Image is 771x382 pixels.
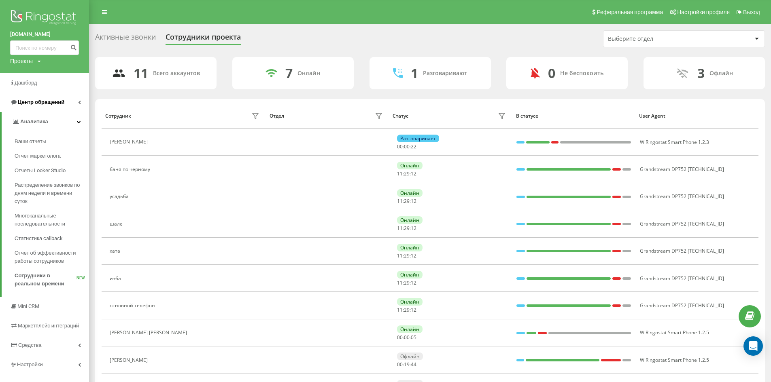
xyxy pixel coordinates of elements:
span: Многоканальные последовательности [15,212,85,228]
div: : : [397,253,416,259]
a: Сотрудники в реальном времениNEW [15,268,89,291]
div: Офлайн [397,352,423,360]
div: Онлайн [397,162,423,169]
span: 22 [411,143,416,150]
div: основной телефон [110,303,157,308]
span: 44 [411,361,416,368]
span: 29 [404,170,410,177]
div: 7 [285,65,293,81]
div: : : [397,280,416,286]
span: 19 [404,361,410,368]
div: Онлайн [397,325,423,333]
a: Статистика callback [15,231,89,246]
span: 11 [397,225,403,232]
div: Онлайн [397,189,423,197]
div: : : [397,198,416,204]
span: 12 [411,279,416,286]
div: : : [397,335,416,340]
a: Многоканальные последовательности [15,209,89,231]
div: баня по черному [110,167,152,172]
span: Ваши отчеты [15,137,46,146]
span: 11 [397,170,403,177]
span: Grandstream DP752 [TECHNICAL_ID] [640,275,724,282]
span: Grandstream DP752 [TECHNICAL_ID] [640,220,724,227]
div: Разговаривает [397,135,439,142]
div: усадьба [110,194,131,199]
span: Центр обращений [18,99,64,105]
span: 12 [411,306,416,313]
div: : : [397,144,416,150]
span: 00 [397,143,403,150]
span: Отчеты Looker Studio [15,167,66,175]
div: Онлайн [397,244,423,251]
div: Активные звонки [95,33,156,45]
span: Статистика callback [15,234,63,243]
div: Онлайн [297,70,320,77]
span: Реферальная программа [597,9,663,15]
span: Настройки [17,361,43,367]
div: Выберите отдел [608,36,705,42]
div: Проекты [10,57,33,65]
div: Онлайн [397,298,423,306]
span: Grandstream DP752 [TECHNICAL_ID] [640,247,724,254]
span: 29 [404,198,410,205]
div: 0 [548,65,555,81]
div: шале [110,221,125,227]
img: Ringostat logo [10,8,79,28]
div: Сотрудники проекта [166,33,241,45]
span: 11 [397,252,403,259]
span: 12 [411,198,416,205]
span: Маркетплейс интеграций [18,323,79,329]
a: Аналитика [2,112,89,131]
div: : : [397,307,416,313]
div: : : [397,171,416,177]
div: Статус [393,113,408,119]
span: Распределение звонков по дням недели и времени суток [15,181,85,205]
div: [PERSON_NAME] [110,357,150,363]
span: 12 [411,252,416,259]
span: 12 [411,225,416,232]
span: W Ringostat Smart Phone 1.2.5 [640,357,709,363]
div: Онлайн [397,216,423,224]
div: Всего аккаунтов [153,70,200,77]
div: Отдел [270,113,284,119]
a: Распределение звонков по дням недели и времени суток [15,178,89,209]
span: 11 [397,279,403,286]
span: Grandstream DP752 [TECHNICAL_ID] [640,302,724,309]
div: 3 [697,65,705,81]
span: 11 [397,198,403,205]
span: Дашборд [15,80,37,86]
div: Разговаривают [423,70,467,77]
span: Отчет маркетолога [15,152,61,160]
div: : : [397,362,416,367]
span: Mini CRM [17,303,39,309]
div: User Agent [639,113,754,119]
span: W Ringostat Smart Phone 1.2.5 [640,329,709,336]
span: 00 [404,334,410,341]
span: 29 [404,279,410,286]
div: изба [110,276,123,281]
span: 00 [397,334,403,341]
div: 1 [411,65,418,81]
span: Сотрудники в реальном времени [15,272,76,288]
span: Настройки профиля [677,9,730,15]
span: 29 [404,225,410,232]
div: Офлайн [709,70,733,77]
span: 05 [411,334,416,341]
div: [PERSON_NAME] [110,139,150,145]
span: Grandstream DP752 [TECHNICAL_ID] [640,166,724,173]
span: Аналитика [20,118,48,125]
span: 12 [411,170,416,177]
span: 29 [404,252,410,259]
a: Отчеты Looker Studio [15,163,89,178]
div: [PERSON_NAME] [PERSON_NAME] [110,330,189,336]
div: Сотрудник [105,113,131,119]
div: Не беспокоить [560,70,603,77]
span: 00 [397,361,403,368]
span: Grandstream DP752 [TECHNICAL_ID] [640,193,724,200]
div: : : [397,226,416,231]
span: Выход [743,9,760,15]
span: 29 [404,306,410,313]
div: 11 [134,65,148,81]
span: 00 [404,143,410,150]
